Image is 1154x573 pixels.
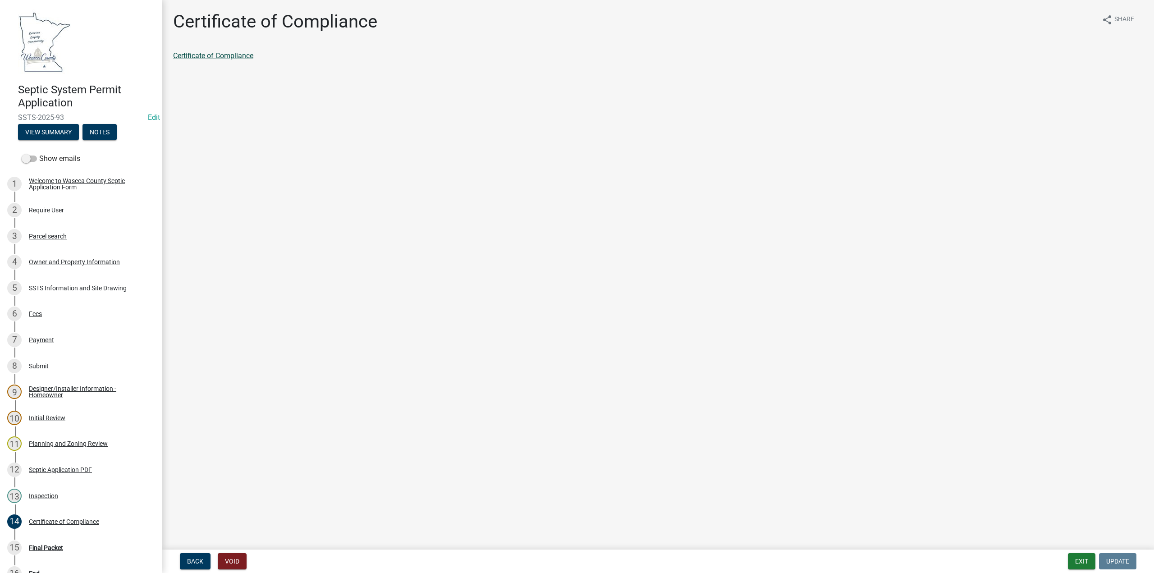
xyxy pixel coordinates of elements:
[173,11,377,32] h1: Certificate of Compliance
[29,518,99,525] div: Certificate of Compliance
[1094,11,1141,28] button: shareShare
[29,493,58,499] div: Inspection
[7,229,22,243] div: 3
[29,415,65,421] div: Initial Review
[18,124,79,140] button: View Summary
[82,129,117,136] wm-modal-confirm: Notes
[29,385,148,398] div: Designer/Installer Information - Homeowner
[29,259,120,265] div: Owner and Property Information
[29,337,54,343] div: Payment
[18,113,144,122] span: SSTS-2025-93
[148,113,160,122] a: Edit
[180,553,211,569] button: Back
[29,178,148,190] div: Welcome to Waseca County Septic Application Form
[7,489,22,503] div: 13
[18,9,71,74] img: Waseca County, Minnesota
[7,541,22,555] div: 15
[29,285,127,291] div: SSTS Information and Site Drawing
[1114,14,1134,25] span: Share
[7,177,22,191] div: 1
[1102,14,1113,25] i: share
[29,207,64,213] div: Require User
[7,385,22,399] div: 9
[1099,553,1136,569] button: Update
[7,203,22,217] div: 2
[218,553,247,569] button: Void
[187,558,203,565] span: Back
[148,113,160,122] wm-modal-confirm: Edit Application Number
[29,467,92,473] div: Septic Application PDF
[1068,553,1095,569] button: Exit
[7,255,22,269] div: 4
[18,83,155,110] h4: Septic System Permit Application
[7,411,22,425] div: 10
[7,307,22,321] div: 6
[29,545,63,551] div: Final Packet
[7,333,22,347] div: 7
[173,51,253,60] a: Certificate of Compliance
[7,463,22,477] div: 12
[7,359,22,373] div: 8
[29,311,42,317] div: Fees
[29,440,108,447] div: Planning and Zoning Review
[7,514,22,529] div: 14
[82,124,117,140] button: Notes
[18,129,79,136] wm-modal-confirm: Summary
[22,153,80,164] label: Show emails
[7,436,22,451] div: 11
[29,363,49,369] div: Submit
[29,233,67,239] div: Parcel search
[1106,558,1129,565] span: Update
[7,281,22,295] div: 5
